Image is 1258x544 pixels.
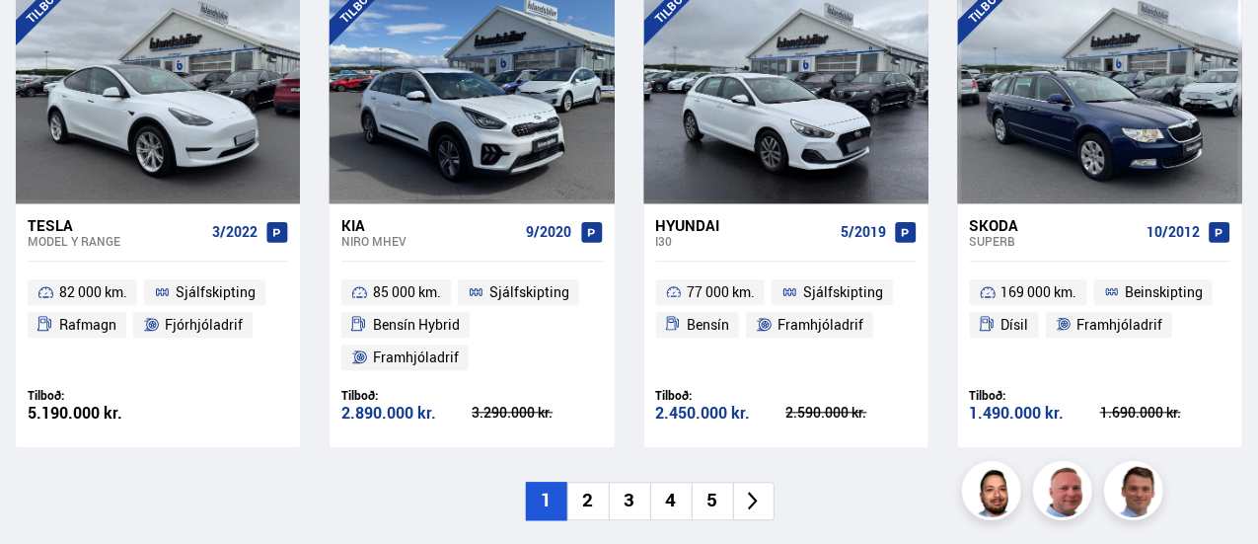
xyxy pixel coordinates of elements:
[472,406,602,420] div: 3.290.000 kr.
[609,482,650,520] li: 3
[644,203,928,447] a: Hyundai i30 5/2019 77 000 km. Sjálfskipting Bensín Framhjóladrif Tilboð: 2.450.000 kr. 2.590.000 kr.
[1107,464,1166,523] img: FbJEzSuNWCJXmdc-.webp
[16,203,300,447] a: Tesla Model Y RANGE 3/2022 82 000 km. Sjálfskipting Rafmagn Fjórhjóladrif Tilboð: 5.190.000 kr.
[341,405,472,422] div: 2.890.000 kr.
[341,388,472,403] div: Tilboð:
[777,313,863,337] span: Framhjóladrif
[692,482,733,520] li: 5
[1076,313,1162,337] span: Framhjóladrif
[28,216,204,234] div: Tesla
[687,313,729,337] span: Bensín
[1036,464,1095,523] img: siFngHWaQ9KaOqBr.png
[1100,406,1230,420] div: 1.690.000 kr.
[1125,280,1203,304] span: Beinskipting
[1001,280,1077,304] span: 169 000 km.
[59,280,127,304] span: 82 000 km.
[656,388,786,403] div: Tilboð:
[28,405,158,422] div: 5.190.000 kr.
[841,224,886,240] span: 5/2019
[687,280,755,304] span: 77 000 km.
[958,203,1242,447] a: Skoda Superb 10/2012 169 000 km. Beinskipting Dísil Framhjóladrif Tilboð: 1.490.000 kr. 1.690.000...
[527,224,572,240] span: 9/2020
[970,234,1139,248] div: Superb
[489,280,569,304] span: Sjálfskipting
[1001,313,1029,337] span: Dísil
[59,313,116,337] span: Rafmagn
[341,216,518,234] div: Kia
[176,280,256,304] span: Sjálfskipting
[970,216,1139,234] div: Skoda
[373,346,459,369] span: Framhjóladrif
[803,280,883,304] span: Sjálfskipting
[656,216,833,234] div: Hyundai
[656,234,833,248] div: i30
[650,482,692,520] li: 4
[567,482,609,520] li: 2
[965,464,1024,523] img: nhp88E3Fdnt1Opn2.png
[970,405,1100,422] div: 1.490.000 kr.
[526,482,567,520] li: 1
[373,313,460,337] span: Bensín Hybrid
[330,203,614,447] a: Kia Niro MHEV 9/2020 85 000 km. Sjálfskipting Bensín Hybrid Framhjóladrif Tilboð: 2.890.000 kr. 3...
[1147,224,1200,240] span: 10/2012
[28,388,158,403] div: Tilboð:
[786,406,917,420] div: 2.590.000 kr.
[970,388,1100,403] div: Tilboð:
[16,8,75,67] button: Opna LiveChat spjallviðmót
[656,405,786,422] div: 2.450.000 kr.
[341,234,518,248] div: Niro MHEV
[28,234,204,248] div: Model Y RANGE
[212,224,258,240] span: 3/2022
[373,280,441,304] span: 85 000 km.
[165,313,243,337] span: Fjórhjóladrif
